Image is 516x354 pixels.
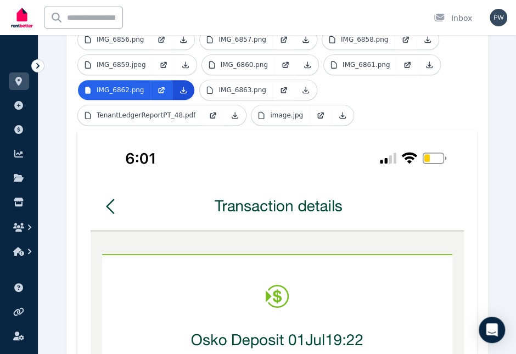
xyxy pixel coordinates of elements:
a: IMG_6862.png [78,80,150,100]
a: Open in new Tab [150,30,172,49]
a: IMG_6860.png [202,55,274,75]
p: IMG_6862.png [97,86,144,94]
a: Open in new Tab [273,80,295,100]
a: Open in new Tab [395,30,417,49]
a: Download Attachment [172,30,194,49]
a: IMG_6858.png [322,30,395,49]
a: Download Attachment [418,55,440,75]
a: Download Attachment [295,30,317,49]
a: Download Attachment [332,105,354,125]
p: image.jpg [270,111,303,120]
p: IMG_6858.png [341,35,388,44]
a: Download Attachment [175,55,197,75]
a: image.jpg [251,105,310,125]
a: IMG_6859.jpeg [78,55,153,75]
a: Open in new Tab [396,55,418,75]
a: Download Attachment [224,105,246,125]
div: Open Intercom Messenger [479,317,505,343]
img: RentBetter [9,4,35,31]
a: Download Attachment [296,55,318,75]
p: TenantLedgerReportPT_48.pdf [97,111,195,120]
a: Download Attachment [295,80,317,100]
a: Open in new Tab [153,55,175,75]
a: Open in new Tab [202,105,224,125]
a: IMG_6863.png [200,80,272,100]
p: IMG_6856.png [97,35,144,44]
a: Open in new Tab [150,80,172,100]
a: IMG_6857.png [200,30,272,49]
a: Download Attachment [172,80,194,100]
a: IMG_6861.png [324,55,396,75]
p: IMG_6859.jpeg [97,60,146,69]
p: IMG_6861.png [343,60,390,69]
a: TenantLedgerReportPT_48.pdf [78,105,202,125]
img: Paul Wigan [490,9,507,26]
div: Inbox [434,13,472,24]
a: Open in new Tab [273,30,295,49]
a: Download Attachment [417,30,439,49]
p: IMG_6860.png [221,60,268,69]
p: IMG_6863.png [218,86,266,94]
p: IMG_6857.png [218,35,266,44]
a: Open in new Tab [274,55,296,75]
a: IMG_6856.png [78,30,150,49]
a: Open in new Tab [310,105,332,125]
